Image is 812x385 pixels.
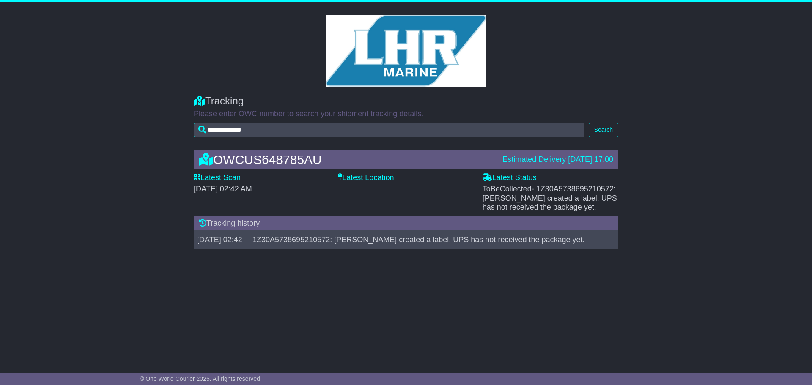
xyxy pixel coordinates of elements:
[502,155,613,164] div: Estimated Delivery [DATE] 17:00
[194,95,618,107] div: Tracking
[194,231,249,249] td: [DATE] 02:42
[194,173,241,183] label: Latest Scan
[338,173,394,183] label: Latest Location
[249,231,611,249] td: 1Z30A5738695210572: [PERSON_NAME] created a label, UPS has not received the package yet.
[195,153,498,167] div: OWCUS648785AU
[589,123,618,137] button: Search
[140,375,262,382] span: © One World Courier 2025. All rights reserved.
[483,173,537,183] label: Latest Status
[194,109,618,119] p: Please enter OWC number to search your shipment tracking details.
[194,216,618,231] div: Tracking history
[326,15,486,87] img: GetCustomerLogo
[483,185,617,211] span: - 1Z30A5738695210572: [PERSON_NAME] created a label, UPS has not received the package yet.
[194,185,252,193] span: [DATE] 02:42 AM
[483,185,617,211] span: ToBeCollected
